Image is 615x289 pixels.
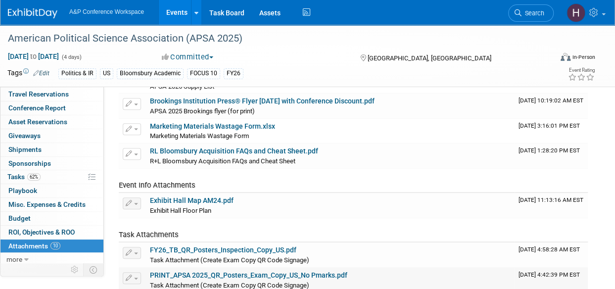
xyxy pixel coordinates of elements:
a: Attachments10 [0,240,103,253]
span: (4 days) [61,54,82,60]
span: Upload Timestamp [519,246,580,253]
span: ROI, Objectives & ROO [8,228,75,236]
div: Event Format [510,51,595,66]
a: Giveaways [0,129,103,143]
button: Committed [158,52,217,62]
span: Search [521,9,544,17]
div: Bloomsbury Academic [117,68,184,79]
div: Event Rating [568,68,595,73]
div: FOCUS 10 [187,68,220,79]
span: Tasks [7,173,41,181]
span: Upload Timestamp [519,122,580,129]
span: APSA 2025 Supply List [150,83,214,90]
td: Upload Timestamp [515,144,588,168]
div: American Political Science Association (APSA 2025) [4,30,545,48]
a: FY26_TB_QR_Posters_Inspection_Copy_US.pdf [150,246,296,254]
span: R+L Bloomsbury Acquisition FAQs and Cheat Sheet [150,157,295,165]
td: Tags [7,68,49,79]
span: 10 [50,242,60,249]
a: Edit [33,70,49,77]
span: Upload Timestamp [519,147,580,154]
div: Politics & IR [58,68,96,79]
a: Travel Reservations [0,88,103,101]
a: Misc. Expenses & Credits [0,198,103,211]
td: Upload Timestamp [515,119,588,144]
span: Marketing Materials Wastage Form [150,132,249,140]
a: Budget [0,212,103,225]
span: Attachments [8,242,60,250]
span: Exhibit Hall Floor Plan [150,207,211,214]
span: Asset Reservations [8,118,67,126]
span: Playbook [8,187,37,194]
span: Sponsorships [8,159,51,167]
span: Travel Reservations [8,90,69,98]
td: Upload Timestamp [515,193,588,218]
span: Event Info Attachments [119,181,195,190]
span: APSA 2025 Brookings flyer (for print) [150,107,255,115]
img: Hannah Siegel [567,3,585,22]
span: [GEOGRAPHIC_DATA], [GEOGRAPHIC_DATA] [368,54,491,62]
span: A&P Conference Workspace [69,8,144,15]
a: Conference Report [0,101,103,115]
a: Asset Reservations [0,115,103,129]
td: Toggle Event Tabs [84,263,104,276]
div: US [100,68,113,79]
span: Task Attachments [119,230,179,239]
span: Upload Timestamp [519,196,583,203]
td: Upload Timestamp [515,94,588,118]
a: Shipments [0,143,103,156]
span: Task Attachment (Create Exam Copy QR Code Signage) [150,256,309,264]
span: Budget [8,214,31,222]
div: FY26 [224,68,243,79]
span: to [29,52,38,60]
a: Marketing Materials Wastage Form.xlsx [150,122,275,130]
td: Personalize Event Tab Strip [66,263,84,276]
a: Exhibit Hall Map AM24.pdf [150,196,234,204]
a: Brookings Institution Press® Flyer [DATE] with Conference Discount.pdf [150,97,375,105]
a: Playbook [0,184,103,197]
a: Search [508,4,554,22]
span: 62% [27,173,41,181]
td: Upload Timestamp [515,242,588,267]
span: Giveaways [8,132,41,140]
span: Upload Timestamp [519,271,580,278]
div: In-Person [572,53,595,61]
a: Tasks62% [0,170,103,184]
a: RL Bloomsbury Acquisition FAQs and Cheat Sheet.pdf [150,147,318,155]
span: [DATE] [DATE] [7,52,59,61]
a: more [0,253,103,266]
a: PRINT_APSA 2025_QR_Posters_Exam_Copy_US_No Pmarks.pdf [150,271,347,279]
img: ExhibitDay [8,8,57,18]
a: ROI, Objectives & ROO [0,226,103,239]
span: Upload Timestamp [519,97,583,104]
span: Shipments [8,145,42,153]
span: Conference Report [8,104,66,112]
span: Task Attachment (Create Exam Copy QR Code Signage) [150,282,309,289]
span: Misc. Expenses & Credits [8,200,86,208]
span: more [6,255,22,263]
a: Sponsorships [0,157,103,170]
img: Format-Inperson.png [561,53,570,61]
